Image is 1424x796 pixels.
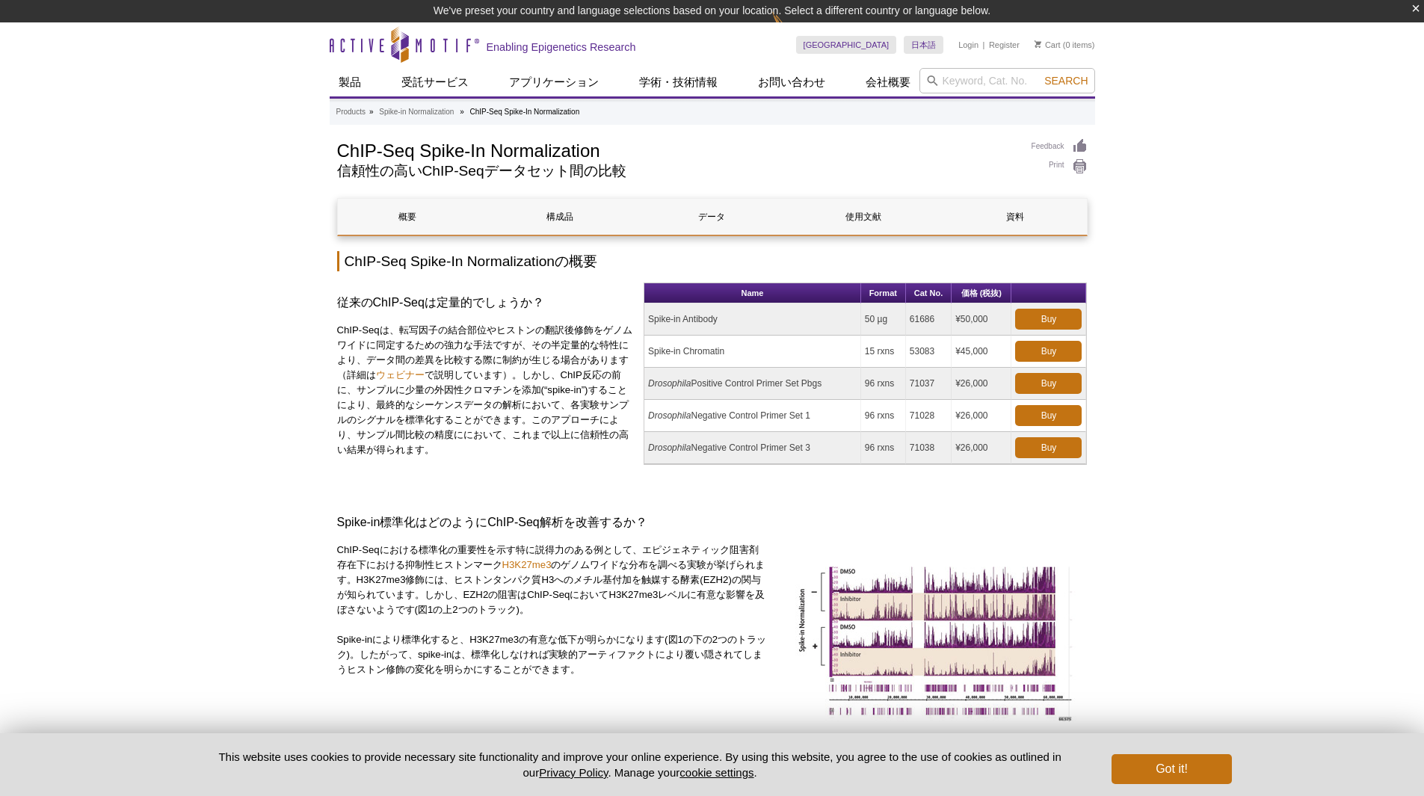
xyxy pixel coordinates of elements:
i: Drosophila [648,410,691,421]
td: Negative Control Primer Set 3 [644,432,861,464]
th: Name [644,283,861,303]
a: Products [336,105,366,119]
a: 受託サービス [392,68,478,96]
a: 概要 [338,199,478,235]
a: Print [1032,158,1088,175]
td: ¥26,000 [952,368,1011,400]
td: 71038 [906,432,952,464]
h3: Spike-in標準化はどのようにChIP-Seq解析を改善するか？ [337,513,1088,531]
a: 日本語 [904,36,943,54]
h3: 従来のChIP-Seqは定量的でしょうか？ [337,294,633,312]
td: Spike-in Chromatin [644,336,861,368]
a: Cart [1035,40,1061,50]
a: 使用文献 [793,199,934,235]
button: cookie settings [679,766,753,779]
h2: ChIP-Seq Spike-In Normalizationの概要 [337,251,1088,271]
td: 53083 [906,336,952,368]
a: Buy [1015,405,1082,426]
a: ウェビナー [376,369,425,380]
a: Buy [1015,309,1082,330]
a: Buy [1015,437,1082,458]
h2: Enabling Epigenetics Research [487,40,636,54]
i: Drosophila [648,378,691,389]
li: » [369,108,374,116]
td: 96 rxns [861,368,906,400]
td: ¥50,000 [952,303,1011,336]
td: 71037 [906,368,952,400]
a: Buy [1015,341,1082,362]
td: 50 µg [861,303,906,336]
h1: ChIP-Seq Spike-In Normalization [337,138,1017,161]
p: Spike-inにより標準化すると、H3K27me3の有意な低下が明らかになります(図1の下の2つのトラック)。したがって、spike-inは、標準化しなければ実験的アーティファクトにより覆い隠... [337,632,768,677]
th: 価格 (税抜) [952,283,1011,303]
td: 71028 [906,400,952,432]
td: Negative Control Primer Set 1 [644,400,861,432]
td: 15 rxns [861,336,906,368]
a: 会社概要 [857,68,919,96]
button: Got it! [1112,754,1231,784]
img: Change Here [772,11,812,46]
input: Keyword, Cat. No. [919,68,1095,93]
img: ChIP Normalization reveals changes in H3K27me3 levels following treatment with EZH2 inhibitor. [783,543,1082,729]
h2: 信頼性の高いChIP-Seqデータセット間の比較 [337,164,1017,178]
td: Spike-in Antibody [644,303,861,336]
a: 資料 [945,199,1085,235]
a: お問い合わせ [749,68,834,96]
a: Feedback [1032,138,1088,155]
img: Your Cart [1035,40,1041,48]
td: 61686 [906,303,952,336]
td: 96 rxns [861,432,906,464]
a: 学術・技術情報 [630,68,727,96]
li: » [460,108,464,116]
a: 構成品 [490,199,630,235]
span: Search [1044,75,1088,87]
a: データ [641,199,782,235]
td: ¥45,000 [952,336,1011,368]
p: ChIP-Seqにおける標準化の重要性を示す特に説得力のある例として、エピジェネティック阻害剤存在下における抑制性ヒストンマーク のゲノムワイドな分布を調べる実験が挙げられます。H3K27me3... [337,543,768,617]
a: H3K27me3 [502,559,552,570]
a: Register [989,40,1020,50]
a: 製品 [330,68,370,96]
li: | [983,36,985,54]
li: (0 items) [1035,36,1095,54]
p: ChIP-Seqは、転写因子の結合部位やヒストンの翻訳後修飾をゲノムワイドに同定するための強力な手法ですが、その半定量的な特性により、データ間の差異を比較する際に制約が生じる場合があります（詳細... [337,323,633,457]
button: Search [1040,74,1092,87]
li: ChIP-Seq Spike-In Normalization [469,108,579,116]
p: This website uses cookies to provide necessary site functionality and improve your online experie... [193,749,1088,780]
a: アプリケーション [500,68,608,96]
a: [GEOGRAPHIC_DATA] [796,36,897,54]
i: Drosophila [648,442,691,453]
a: Privacy Policy [539,766,608,779]
th: Cat No. [906,283,952,303]
a: Buy [1015,373,1082,394]
a: Spike-in Normalization [379,105,454,119]
th: Format [861,283,906,303]
td: ¥26,000 [952,400,1011,432]
td: ¥26,000 [952,432,1011,464]
td: Positive Control Primer Set Pbgs [644,368,861,400]
td: 96 rxns [861,400,906,432]
a: Login [958,40,978,50]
